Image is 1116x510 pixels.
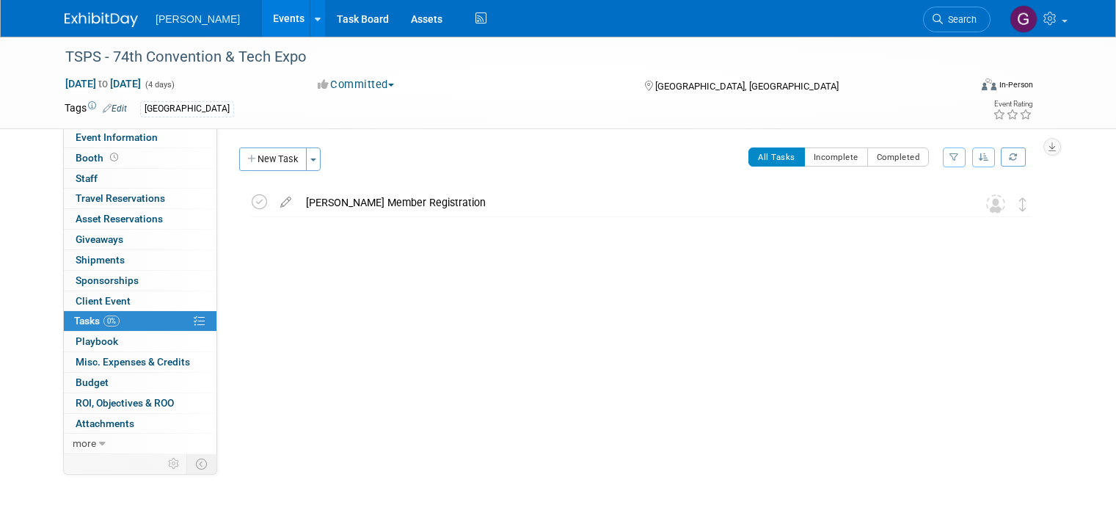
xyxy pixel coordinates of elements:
td: Toggle Event Tabs [187,454,217,473]
a: Budget [64,373,216,393]
span: Travel Reservations [76,192,165,204]
span: Sponsorships [76,274,139,286]
img: Genee' Mengarelli [1010,5,1037,33]
span: Misc. Expenses & Credits [76,356,190,368]
span: Playbook [76,335,118,347]
a: Asset Reservations [64,209,216,229]
button: Committed [313,77,400,92]
a: Tasks0% [64,311,216,331]
a: Sponsorships [64,271,216,291]
button: All Tasks [748,147,805,167]
a: Edit [103,103,127,114]
img: Unassigned [986,194,1005,214]
div: In-Person [999,79,1033,90]
span: Budget [76,376,109,388]
span: [GEOGRAPHIC_DATA], [GEOGRAPHIC_DATA] [655,81,839,92]
span: Booth not reserved yet [107,152,121,163]
span: Booth [76,152,121,164]
a: Travel Reservations [64,189,216,208]
button: New Task [239,147,307,171]
a: Refresh [1001,147,1026,167]
a: Playbook [64,332,216,351]
a: Client Event [64,291,216,311]
span: Search [943,14,977,25]
div: TSPS - 74th Convention & Tech Expo [60,44,951,70]
span: [PERSON_NAME] [156,13,240,25]
a: more [64,434,216,453]
a: Misc. Expenses & Credits [64,352,216,372]
span: Attachments [76,418,134,429]
a: ROI, Objectives & ROO [64,393,216,413]
span: Shipments [76,254,125,266]
a: Shipments [64,250,216,270]
button: Completed [867,147,930,167]
a: Booth [64,148,216,168]
span: Tasks [74,315,120,327]
span: more [73,437,96,449]
button: Incomplete [804,147,868,167]
div: [GEOGRAPHIC_DATA] [140,101,234,117]
td: Tags [65,101,127,117]
img: Format-Inperson.png [982,79,996,90]
div: [PERSON_NAME] Member Registration [299,190,957,215]
a: Search [923,7,991,32]
a: Attachments [64,414,216,434]
span: Asset Reservations [76,213,163,225]
img: ExhibitDay [65,12,138,27]
span: ROI, Objectives & ROO [76,397,174,409]
span: (4 days) [144,80,175,90]
a: edit [273,196,299,209]
span: Staff [76,172,98,184]
a: Staff [64,169,216,189]
span: Giveaways [76,233,123,245]
span: Event Information [76,131,158,143]
div: Event Format [890,76,1033,98]
span: 0% [103,316,120,327]
span: Client Event [76,295,131,307]
span: to [96,78,110,90]
span: [DATE] [DATE] [65,77,142,90]
i: Move task [1019,197,1026,211]
a: Giveaways [64,230,216,249]
div: Event Rating [993,101,1032,108]
a: Event Information [64,128,216,147]
td: Personalize Event Tab Strip [161,454,187,473]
